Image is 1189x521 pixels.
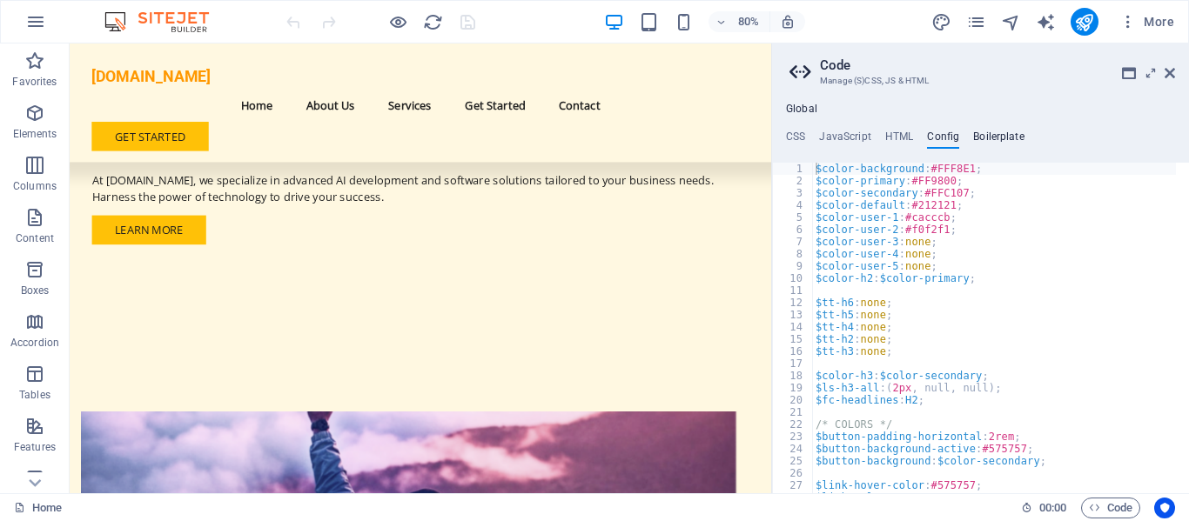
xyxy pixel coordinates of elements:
[1074,12,1094,32] i: Publish
[773,309,814,321] div: 13
[773,187,814,199] div: 3
[21,284,50,297] p: Boxes
[709,11,770,32] button: 80%
[1051,501,1054,514] span: :
[773,394,814,406] div: 20
[786,130,805,150] h4: CSS
[773,211,814,224] div: 5
[773,260,814,272] div: 9
[773,297,814,309] div: 12
[773,431,814,443] div: 23
[423,12,443,32] i: Reload page
[16,231,54,245] p: Content
[13,179,57,193] p: Columns
[773,418,814,431] div: 22
[773,345,814,357] div: 16
[773,382,814,394] div: 19
[966,11,987,32] button: pages
[773,455,814,467] div: 25
[773,199,814,211] div: 4
[1021,498,1067,518] h6: Session time
[1112,8,1181,36] button: More
[13,127,57,141] p: Elements
[773,491,814,504] div: 28
[773,284,814,297] div: 11
[1081,498,1140,518] button: Code
[786,103,817,117] h4: Global
[12,75,57,89] p: Favorites
[1001,11,1022,32] button: navigator
[1089,498,1132,518] span: Code
[773,236,814,248] div: 7
[773,333,814,345] div: 15
[773,370,814,382] div: 18
[19,388,50,402] p: Tables
[14,498,62,518] a: Click to cancel selection. Double-click to open Pages
[773,272,814,284] div: 10
[819,130,870,150] h4: JavaScript
[1119,13,1174,30] span: More
[773,248,814,260] div: 8
[773,224,814,236] div: 6
[820,73,1140,89] h3: Manage (S)CSS, JS & HTML
[931,12,951,32] i: Design (Ctrl+Alt+Y)
[1036,11,1057,32] button: text_generator
[773,163,814,175] div: 1
[735,11,762,32] h6: 80%
[1036,12,1056,32] i: AI Writer
[387,11,408,32] button: Click here to leave preview mode and continue editing
[1071,8,1098,36] button: publish
[820,57,1175,73] h2: Code
[773,321,814,333] div: 14
[773,467,814,479] div: 26
[773,479,814,491] div: 27
[10,336,59,350] p: Accordion
[14,440,56,454] p: Features
[100,11,231,32] img: Editor Logo
[773,357,814,370] div: 17
[927,130,959,150] h4: Config
[1154,498,1175,518] button: Usercentrics
[973,130,1024,150] h4: Boilerplate
[773,443,814,455] div: 24
[422,11,443,32] button: reload
[780,14,796,30] i: On resize automatically adjust zoom level to fit chosen device.
[931,11,952,32] button: design
[885,130,914,150] h4: HTML
[773,175,814,187] div: 2
[1039,498,1066,518] span: 00 00
[773,406,814,418] div: 21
